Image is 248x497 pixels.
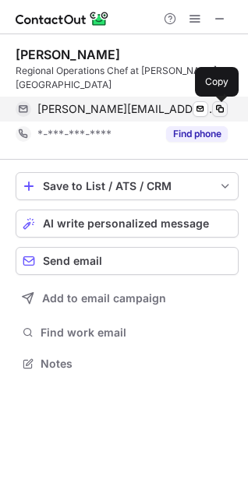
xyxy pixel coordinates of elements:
[42,292,166,305] span: Add to email campaign
[16,322,239,344] button: Find work email
[16,9,109,28] img: ContactOut v5.3.10
[41,357,232,371] span: Notes
[43,217,209,230] span: AI write personalized message
[43,180,211,192] div: Save to List / ATS / CRM
[16,47,120,62] div: [PERSON_NAME]
[16,247,239,275] button: Send email
[16,353,239,375] button: Notes
[166,126,228,142] button: Reveal Button
[16,284,239,312] button: Add to email campaign
[16,172,239,200] button: save-profile-one-click
[16,210,239,238] button: AI write personalized message
[16,64,239,92] div: Regional Operations Chef at [PERSON_NAME] [GEOGRAPHIC_DATA]
[43,255,102,267] span: Send email
[41,326,232,340] span: Find work email
[37,102,216,116] span: [PERSON_NAME][EMAIL_ADDRESS][PERSON_NAME][DOMAIN_NAME]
